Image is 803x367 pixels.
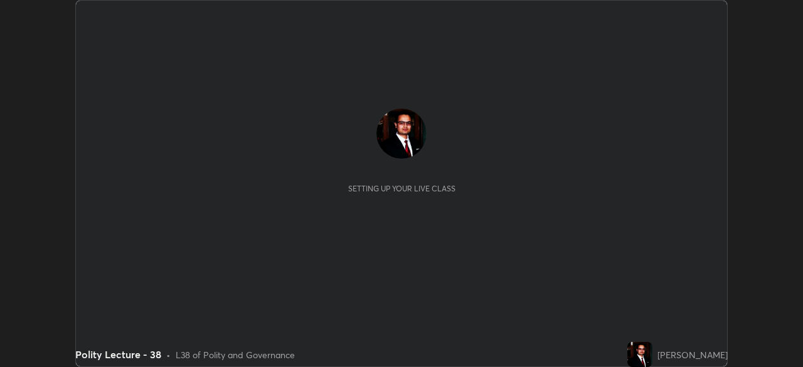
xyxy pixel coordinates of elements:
[376,109,427,159] img: 2643041e6cbf4f7ab85ceade07ea9d58.jpg
[176,348,295,361] div: L38 of Polity and Governance
[627,342,652,367] img: 2643041e6cbf4f7ab85ceade07ea9d58.jpg
[75,347,161,362] div: Polity Lecture - 38
[166,348,171,361] div: •
[657,348,728,361] div: [PERSON_NAME]
[348,184,455,193] div: Setting up your live class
